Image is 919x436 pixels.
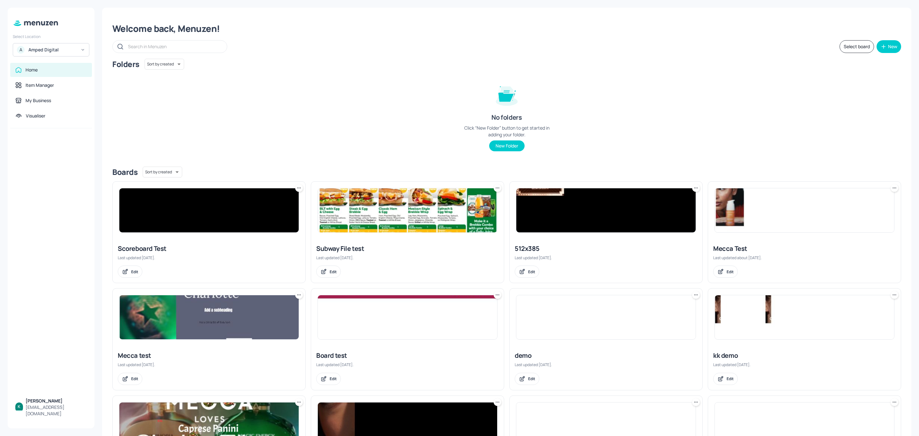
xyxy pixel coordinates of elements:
[17,46,25,54] div: A
[118,255,300,260] div: Last updated [DATE].
[26,97,51,104] div: My Business
[713,351,896,360] div: kk demo
[118,351,300,360] div: Mecca test
[330,376,337,381] div: Edit
[877,40,901,53] button: New
[26,113,45,119] div: Visualiser
[515,244,697,253] div: 512x385
[131,269,138,274] div: Edit
[318,188,497,232] img: 2025-08-13-1755066037325fj9ck42ipr6.jpeg
[118,362,300,367] div: Last updated [DATE].
[516,295,696,339] img: 2024-09-20-1726817036637m3xww9uhime.jpeg
[316,362,499,367] div: Last updated [DATE].
[888,44,897,49] div: New
[26,398,87,404] div: [PERSON_NAME]
[145,58,184,71] div: Sort by created
[489,140,525,151] button: New Folder
[26,67,38,73] div: Home
[112,167,138,177] div: Boards
[330,269,337,274] div: Edit
[727,269,734,274] div: Edit
[119,188,299,232] img: 2025-07-29-17537622447104til4tw6kiq.jpeg
[143,166,182,178] div: Sort by created
[28,47,77,53] div: Amped Digital
[316,351,499,360] div: Board test
[118,244,300,253] div: Scoreboard Test
[128,42,220,51] input: Search in Menuzen
[515,255,697,260] div: Last updated [DATE].
[15,402,23,410] img: ACg8ocKBIlbXoTTzaZ8RZ_0B6YnoiWvEjOPx6MQW7xFGuDwnGH3hbQ=s96-c
[131,376,138,381] div: Edit
[119,295,299,339] img: 2025-03-25-1742875039122vxbdnm6rbu.jpeg
[459,124,555,138] div: Click “New Folder” button to get started in adding your folder.
[112,23,901,34] div: Welcome back, Menuzen!
[26,82,54,88] div: Item Manager
[715,295,894,339] img: 2024-09-18-1726641622503eqt45c7sdzt.jpeg
[13,34,89,39] div: Select Location
[515,362,697,367] div: Last updated [DATE].
[491,79,523,110] img: folder-empty
[713,255,896,260] div: Last updated about [DATE].
[528,269,535,274] div: Edit
[516,188,696,232] img: 2025-06-17-1750199689017r8ixrj6ih6.jpeg
[316,255,499,260] div: Last updated [DATE].
[26,404,87,417] div: [EMAIL_ADDRESS][DOMAIN_NAME]
[840,40,874,53] button: Select board
[112,59,139,69] div: Folders
[528,376,535,381] div: Edit
[713,244,896,253] div: Mecca Test
[713,362,896,367] div: Last updated [DATE].
[727,376,734,381] div: Edit
[318,295,497,339] img: 2025-01-17-173709536944508r4duuivtiu.jpeg
[491,113,522,122] div: No folders
[316,244,499,253] div: Subway File test
[715,188,894,232] img: 2025-07-22-1753150999163aufffdptw1.jpeg
[515,351,697,360] div: demo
